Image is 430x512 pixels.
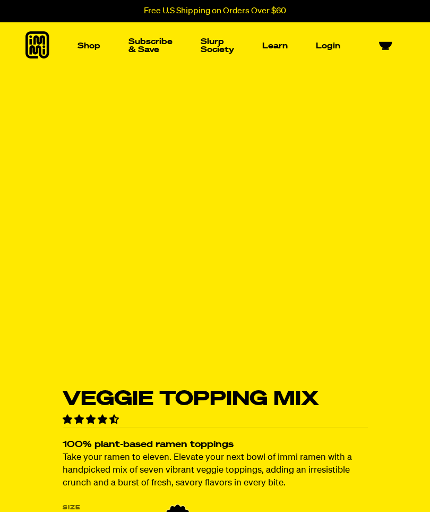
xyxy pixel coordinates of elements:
h1: Veggie Topping Mix [63,389,368,409]
a: Subscribe & Save [124,33,177,58]
nav: Main navigation [73,22,345,69]
label: Size [63,505,368,511]
a: Slurp Society [196,33,238,58]
p: Take your ramen to eleven. Elevate your next bowl of immi ramen with a handpicked mix of seven vi... [63,452,368,490]
a: Login [312,38,345,54]
span: 4.36 stars [63,415,121,425]
a: Learn [258,38,292,54]
p: Free U.S Shipping on Orders Over $60 [144,6,286,16]
a: Shop [73,38,105,54]
h2: 100% plant-based ramen toppings [63,441,368,450]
